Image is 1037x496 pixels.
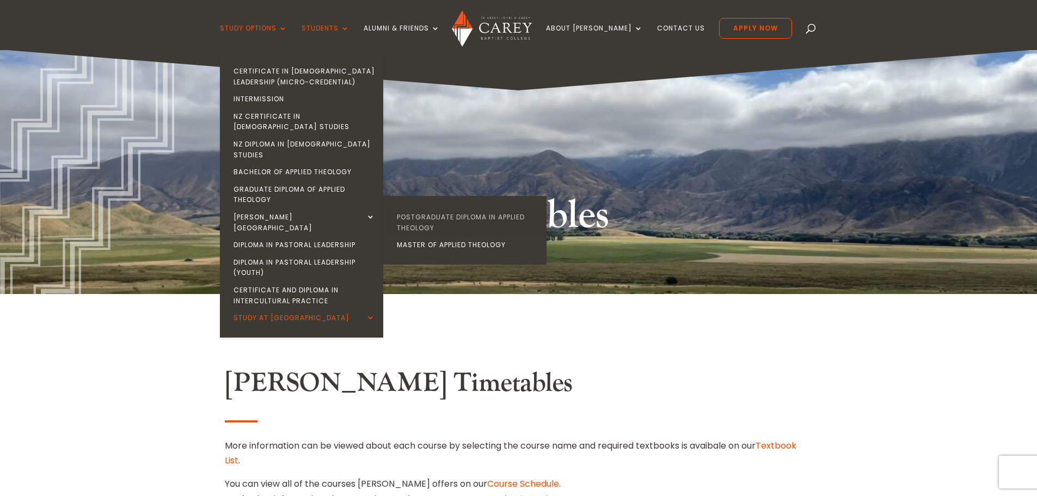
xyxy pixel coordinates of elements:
a: About [PERSON_NAME] [546,25,643,50]
a: Graduate Diploma of Applied Theology [223,181,386,209]
a: Apply Now [719,18,792,39]
a: Intermission [223,90,386,108]
a: Study at [GEOGRAPHIC_DATA] [223,309,386,327]
a: Certificate and Diploma in Intercultural Practice [223,281,386,309]
a: Certificate in [DEMOGRAPHIC_DATA] Leadership (Micro-credential) [223,63,386,90]
a: Students [302,25,349,50]
a: Diploma in Pastoral Leadership (Youth) [223,254,386,281]
a: [PERSON_NAME][GEOGRAPHIC_DATA] [223,209,386,236]
a: Alumni & Friends [364,25,440,50]
a: Diploma in Pastoral Leadership [223,236,386,254]
h2: [PERSON_NAME] Timetables [225,368,813,405]
p: More information can be viewed about each course by selecting the course name and required textbo... [225,438,813,476]
a: Study Options [220,25,287,50]
a: Course Schedule [487,477,559,490]
a: NZ Diploma in [DEMOGRAPHIC_DATA] Studies [223,136,386,163]
h1: Timetables [315,190,723,247]
a: Postgraduate Diploma in Applied Theology [386,209,549,236]
a: Master of Applied Theology [386,236,549,254]
a: Contact Us [657,25,705,50]
img: Carey Baptist College [452,10,532,47]
a: Bachelor of Applied Theology [223,163,386,181]
a: NZ Certificate in [DEMOGRAPHIC_DATA] Studies [223,108,386,136]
